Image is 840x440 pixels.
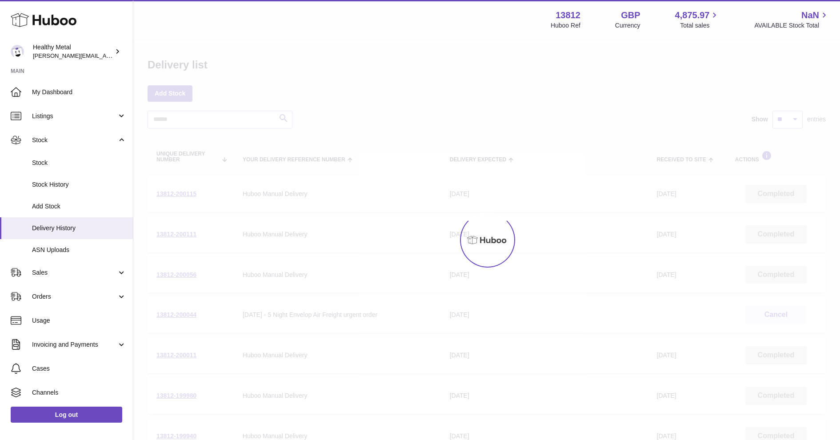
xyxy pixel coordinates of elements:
[32,292,117,301] span: Orders
[32,388,126,397] span: Channels
[32,88,126,96] span: My Dashboard
[32,224,126,232] span: Delivery History
[675,9,710,21] span: 4,875.97
[675,9,720,30] a: 4,875.97 Total sales
[11,45,24,58] img: jose@healthy-metal.com
[32,340,117,349] span: Invoicing and Payments
[556,9,580,21] strong: 13812
[551,21,580,30] div: Huboo Ref
[754,9,829,30] a: NaN AVAILABLE Stock Total
[32,202,126,211] span: Add Stock
[11,407,122,423] a: Log out
[32,159,126,167] span: Stock
[32,112,117,120] span: Listings
[32,136,117,144] span: Stock
[32,364,126,373] span: Cases
[32,180,126,189] span: Stock History
[33,43,113,60] div: Healthy Metal
[615,21,640,30] div: Currency
[680,21,720,30] span: Total sales
[621,9,640,21] strong: GBP
[32,268,117,277] span: Sales
[32,246,126,254] span: ASN Uploads
[801,9,819,21] span: NaN
[754,21,829,30] span: AVAILABLE Stock Total
[33,52,178,59] span: [PERSON_NAME][EMAIL_ADDRESS][DOMAIN_NAME]
[32,316,126,325] span: Usage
